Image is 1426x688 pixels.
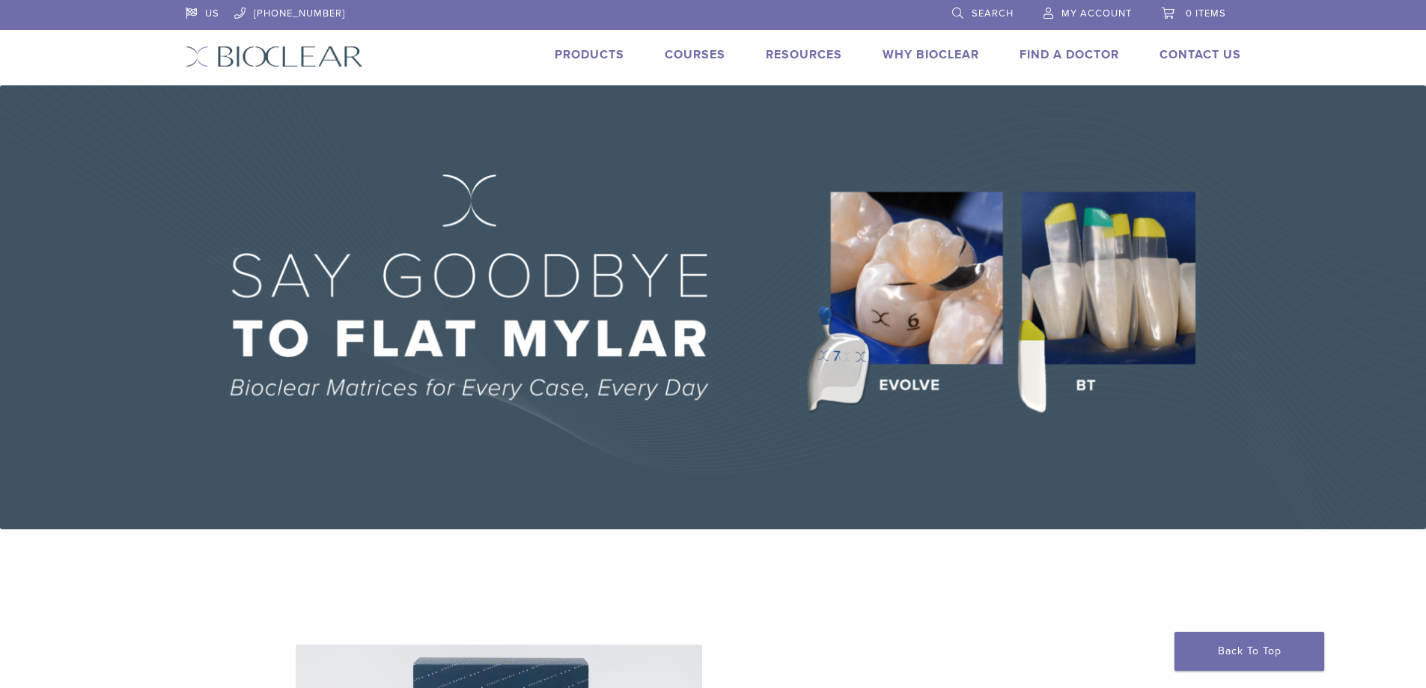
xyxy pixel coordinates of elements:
[1160,47,1241,62] a: Contact Us
[1186,7,1226,19] span: 0 items
[555,47,624,62] a: Products
[1174,632,1324,671] a: Back To Top
[1061,7,1132,19] span: My Account
[766,47,842,62] a: Resources
[186,46,363,67] img: Bioclear
[665,47,725,62] a: Courses
[972,7,1014,19] span: Search
[1020,47,1119,62] a: Find A Doctor
[883,47,979,62] a: Why Bioclear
